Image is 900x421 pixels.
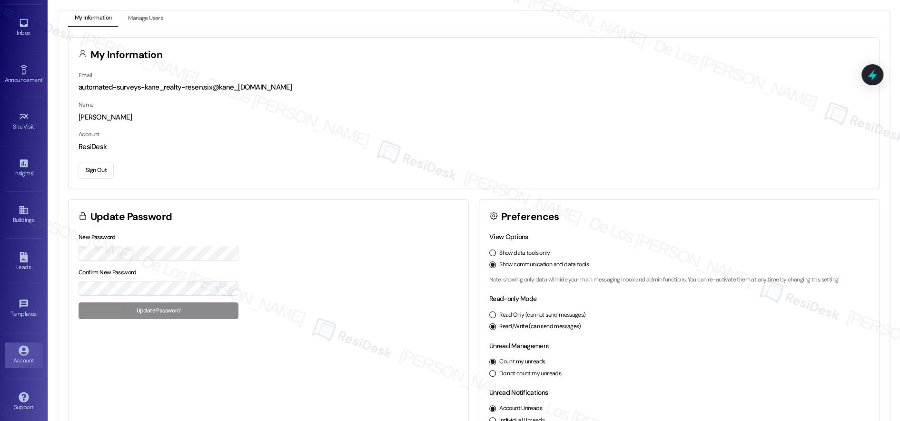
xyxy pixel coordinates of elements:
button: My Information [68,10,118,27]
label: Account [79,130,99,138]
label: Read/Write (can send messages) [499,322,581,331]
div: [PERSON_NAME] [79,112,869,122]
label: Unread Management [489,341,549,350]
button: Sign Out [79,162,114,179]
div: ResiDesk [79,142,869,152]
label: View Options [489,232,528,241]
span: • [33,169,34,175]
span: • [34,122,36,129]
div: automated-surveys-kane_realty-resen.six@kane_[DOMAIN_NAME] [79,82,869,92]
label: Read Only (cannot send messages) [499,311,585,320]
label: Account Unreads [499,404,542,413]
label: Unread Notifications [489,388,548,397]
a: Insights • [5,155,43,181]
p: Note: showing only data will hide your main messaging inbox and admin functions. You can re-activ... [489,276,869,284]
a: Templates • [5,296,43,321]
h3: Update Password [90,212,172,222]
label: Name [79,101,94,109]
h3: Preferences [501,212,559,222]
a: Inbox [5,15,43,40]
label: Email [79,71,92,79]
label: Show data tools only [499,249,550,258]
label: Confirm New Password [79,269,137,276]
label: Read-only Mode [489,294,536,303]
span: • [42,75,44,82]
a: Account [5,342,43,368]
h3: My Information [90,50,163,60]
label: Count my unreads [499,358,545,366]
label: New Password [79,233,116,241]
label: Show communication and data tools [499,261,589,269]
a: Site Visit • [5,109,43,134]
a: Leads [5,249,43,275]
a: Buildings [5,202,43,228]
a: Support [5,389,43,415]
label: Do not count my unreads [499,370,561,378]
span: • [37,309,38,316]
button: Manage Users [121,10,169,27]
